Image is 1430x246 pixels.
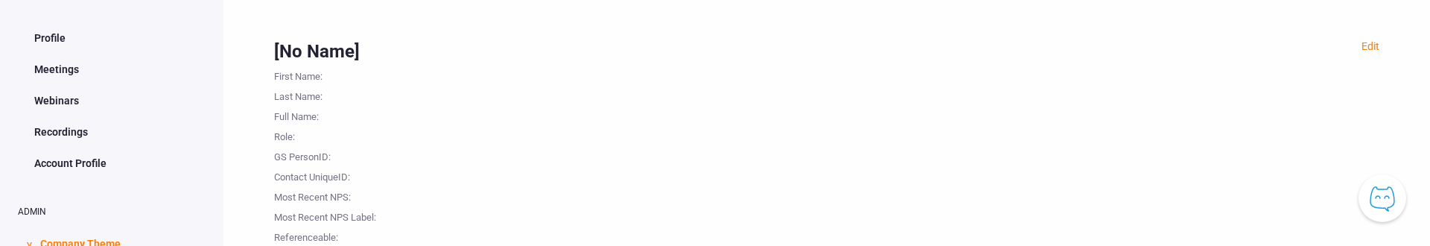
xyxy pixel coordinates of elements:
[18,207,206,217] h2: ADMIN
[274,84,423,104] div: Last Name :
[6,6,217,22] div: ∑aåāБδ ⷺ
[6,22,217,39] div: ∑aåāБδ ⷺ
[18,55,206,83] a: Meetings
[274,205,423,225] div: Most Recent NPS Label :
[274,39,1379,64] div: [No Name]
[6,39,217,55] div: ∑aåāБδ ⷺ
[274,165,423,185] div: Contact UniqueID :
[1358,174,1406,222] button: Knowledge Center Bot, also known as KC Bot is an onboarding assistant that allows you to see the ...
[274,124,423,145] div: Role :
[18,118,206,146] a: Recordings
[274,185,423,205] div: Most Recent NPS :
[18,24,206,52] a: Profile
[18,149,206,177] a: Account Profile
[274,64,423,84] div: First Name :
[274,104,423,124] div: Full Name :
[274,145,423,165] div: GS PersonID :
[18,86,206,115] a: Webinars
[6,55,217,72] div: ∑aåāБδ ⷺ
[274,225,423,245] div: Referenceable :
[1361,40,1379,52] a: Edit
